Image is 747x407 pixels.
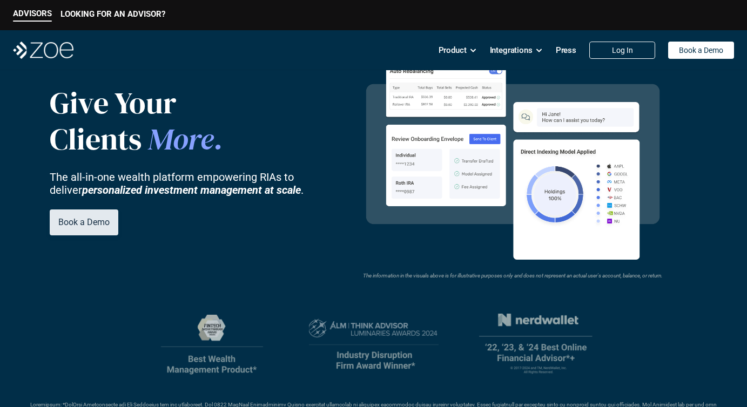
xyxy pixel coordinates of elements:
[13,9,52,18] p: ADVISORS
[556,42,576,58] p: Press
[668,42,734,59] a: Book a Demo
[58,217,110,227] p: Book a Demo
[82,184,301,196] strong: personalized investment management at scale
[556,39,576,61] a: Press
[612,46,633,55] p: Log In
[50,209,118,235] a: Book a Demo
[589,42,655,59] a: Log In
[60,9,165,19] p: LOOKING FOR AN ADVISOR?
[679,46,723,55] p: Book a Demo
[490,42,533,58] p: Integrations
[50,85,328,121] p: Give Your
[50,171,328,196] p: The all-in-one wealth platform empowering RIAs to deliver .
[148,119,214,160] span: More
[363,273,663,279] em: The information in the visuals above is for illustrative purposes only and does not represent an ...
[439,42,467,58] p: Product
[50,121,328,158] p: Clients
[214,119,223,160] span: .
